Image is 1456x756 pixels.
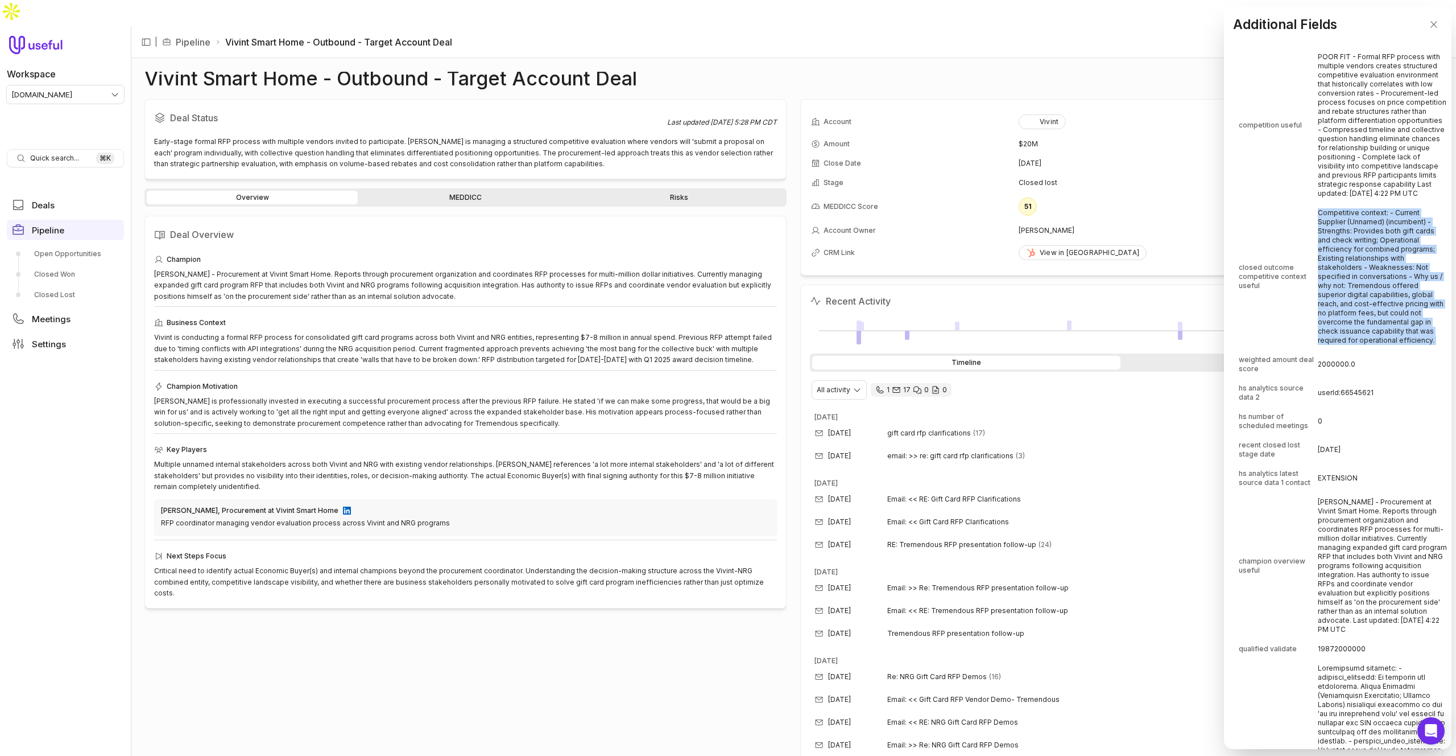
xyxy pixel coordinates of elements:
[1318,493,1447,639] td: [PERSON_NAME] - Procurement at Vivint Smart Home. Reports through procurement organization and co...
[1239,121,1302,130] span: competition useful
[1239,557,1317,575] span: champion overview useful
[1239,355,1317,373] span: weighted amount deal score
[1239,441,1317,459] span: recent closed lost stage date
[1318,640,1447,658] td: 19872000000
[1239,384,1317,402] span: hs analytics source data 2
[1239,412,1317,430] span: hs number of scheduled meetings
[1233,18,1337,31] h2: Additional Fields
[1318,465,1447,492] td: EXTENSION
[1239,263,1317,290] span: closed outcome competitive context useful
[1318,351,1447,378] td: 2000000.0
[1318,436,1447,463] td: [DATE]
[1318,48,1447,203] td: POOR FIT - Formal RFP process with multiple vendors creates structured competitive evaluation env...
[1239,644,1297,654] span: qualified validate
[1239,469,1317,487] span: hs analytics latest source data 1 contact
[1425,16,1442,33] button: Close
[1318,408,1447,435] td: 0
[1318,379,1447,406] td: userId:66545621
[1318,204,1447,350] td: Competitive context: - Current Supplier (Unnamed) (incumbent) - Strengths: Provides both gift car...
